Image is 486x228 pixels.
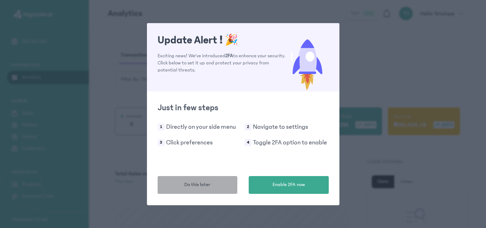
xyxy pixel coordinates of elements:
[225,34,238,46] span: 🎉
[244,123,252,131] span: 2
[158,176,238,194] button: Do this later
[166,138,213,148] p: Click preferences
[158,52,286,74] p: Exciting news! We've introduced to enhance your security. Click below to set it up and protect yo...
[158,102,329,113] h2: Just in few steps
[249,176,329,194] button: Enable 2FA now
[158,139,165,146] span: 3
[158,34,286,47] h1: Update Alert !
[166,122,236,132] p: Directly on your side menu
[253,122,308,132] p: Navigate to settings
[253,138,327,148] p: Toggle 2FA option to enable
[273,181,305,189] span: Enable 2FA now
[225,53,233,59] span: 2FA
[184,181,210,189] span: Do this later
[158,123,165,131] span: 1
[244,139,252,146] span: 4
